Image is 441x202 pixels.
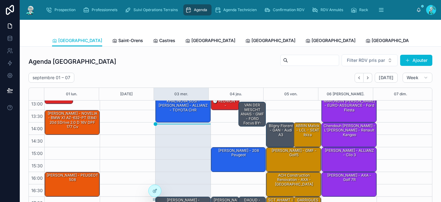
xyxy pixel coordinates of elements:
span: Professionnels [92,7,117,12]
div: ABRIN Malick - LCL - SEAT Ibiza [295,123,321,138]
span: 15:00 [30,151,44,156]
div: [PERSON_NAME] - PEUGEOT 508 [45,172,99,196]
span: [GEOGRAPHIC_DATA] [251,37,295,44]
div: [PERSON_NAME] - AXA - Golf 7R [322,172,376,196]
span: Suivi Opérations Terrains [133,7,178,12]
span: [GEOGRAPHIC_DATA] [191,37,235,44]
span: [GEOGRAPHIC_DATA] [58,37,102,44]
span: Week [407,75,418,80]
a: [GEOGRAPHIC_DATA] [245,35,295,47]
span: Filter RDV pris par [347,57,385,63]
a: Confirmation RDV [262,4,309,15]
span: Agenda [194,7,207,12]
div: [PERSON_NAME] - 208 Peugeot [212,148,265,158]
a: [GEOGRAPHIC_DATA] [185,35,235,47]
a: [GEOGRAPHIC_DATA] [52,35,102,47]
span: Agenda Technicien [223,7,257,12]
button: Select Button [342,54,398,66]
span: 13:00 [30,101,44,106]
div: [PERSON_NAME] - GMF - Golf5 [266,148,321,172]
span: 13:30 [30,114,44,119]
button: 07 dim. [394,88,407,100]
span: Rack [359,7,368,12]
div: MARONDIN [PERSON_NAME] - EURO-ASSURANCE - Ford fiesta [323,98,376,113]
div: KHALINOVA SUSI - [PERSON_NAME] - ALLIANZ - TOYOTA CHR [156,98,210,122]
span: [GEOGRAPHIC_DATA] [372,37,416,44]
a: Saint-Orens [112,35,143,47]
a: Suivi Opérations Terrains [123,4,182,15]
span: 14:30 [30,138,44,144]
span: 15:30 [30,163,44,168]
span: Confirmation RDV [273,7,304,12]
div: ABRIN Malick - LCL - SEAT Ibiza [294,123,321,147]
button: Ajouter [400,55,432,66]
div: Bligny Florent - GAN - Audi A3 [267,123,294,138]
div: ACH construction renovation - AXA - [GEOGRAPHIC_DATA] [267,173,321,187]
span: 16:00 [30,175,44,181]
button: [DATE] [375,73,397,83]
span: [DATE] [379,75,393,80]
button: 06 [PERSON_NAME]. [327,88,365,100]
button: 04 jeu. [230,88,242,100]
div: 🕒 RÉUNION - - [211,98,239,110]
div: KHALINOVA SUSI - [PERSON_NAME] - ALLIANZ - TOYOTA CHR [157,98,210,113]
div: 🕒 RÉUNION - - [212,98,239,109]
div: scrollable content [41,3,416,17]
div: VAN DER MESCHT ANAIS - GMF - FORD Focus BY-760-JW III Hatchback 1.6 SCTi 16V EcoBoost S&S 150 cv [240,102,265,148]
div: [PERSON_NAME] - ALLIANZ - Clio 3 [322,148,376,172]
a: [GEOGRAPHIC_DATA] [365,35,416,47]
a: Professionnels [81,4,122,15]
a: [GEOGRAPHIC_DATA] [305,35,356,47]
button: 03 mer. [174,88,188,100]
a: Rack [349,4,373,15]
div: ACH construction renovation - AXA - [GEOGRAPHIC_DATA] [266,172,321,196]
h2: septembre 01 – 07 [33,75,70,81]
div: MARONDIN [PERSON_NAME] - EURO-ASSURANCE - Ford fiesta [322,98,376,122]
div: Chendouh [PERSON_NAME] - L'[PERSON_NAME] - Renault kangoo [323,123,376,138]
span: 14:00 [30,126,44,131]
div: [PERSON_NAME] - PEUGEOT 508 [46,173,99,183]
button: Back [355,73,364,83]
span: 16:30 [30,188,44,193]
span: Prospection [55,7,76,12]
div: [PERSON_NAME] - GMF - Golf5 [267,148,321,158]
div: [PERSON_NAME] - ALLIANZ - Clio 3 [323,148,376,158]
button: Next [364,73,372,83]
div: [PERSON_NAME] - 208 Peugeot [211,148,266,172]
span: Castres [159,37,175,44]
a: Prospection [44,4,80,15]
div: [PERSON_NAME] - NOVELIA - BMW X1 AZ-632-PT (E84) 20d sDrive 2.0 d 16V DPF 177 cv [45,110,99,135]
a: Agenda [183,4,212,15]
span: RDV Annulés [321,7,343,12]
span: Saint-Orens [118,37,143,44]
a: Castres [153,35,175,47]
a: Agenda Technicien [213,4,261,15]
span: [GEOGRAPHIC_DATA] [312,37,356,44]
button: 01 lun. [66,88,77,100]
button: 05 ven. [284,88,298,100]
div: [PERSON_NAME] - NOVELIA - BMW X1 AZ-632-PT (E84) 20d sDrive 2.0 d 16V DPF 177 cv [46,111,99,130]
div: Chendouh [PERSON_NAME] - L'[PERSON_NAME] - Renault kangoo [322,123,376,147]
a: RDV Annulés [310,4,347,15]
button: Week [403,73,432,83]
div: [PERSON_NAME] - AXA - Golf 7R [323,173,376,183]
div: Bligny Florent - GAN - Audi A3 [266,123,294,147]
img: App logo [25,5,36,15]
button: [DATE] [120,88,133,100]
h1: Agenda [GEOGRAPHIC_DATA] [28,57,116,66]
div: VAN DER MESCHT ANAIS - GMF - FORD Focus BY-760-JW III Hatchback 1.6 SCTi 16V EcoBoost S&S 150 cv [239,102,266,126]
